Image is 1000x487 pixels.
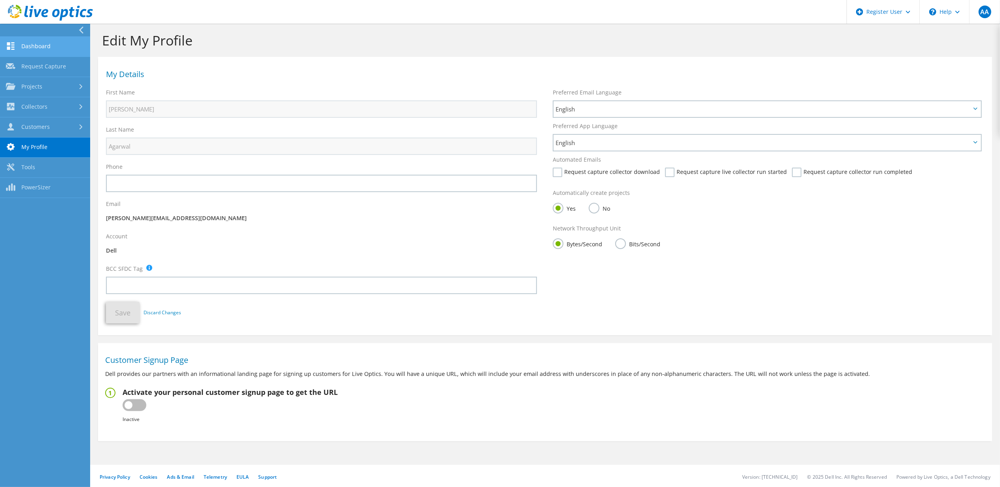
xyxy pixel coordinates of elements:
li: Version: [TECHNICAL_ID] [742,474,798,480]
p: [PERSON_NAME][EMAIL_ADDRESS][DOMAIN_NAME] [106,214,537,223]
a: Support [258,474,277,480]
li: © 2025 Dell Inc. All Rights Reserved [807,474,887,480]
h1: Edit My Profile [102,32,984,49]
a: Ads & Email [167,474,194,480]
label: Yes [553,203,576,213]
a: Cookies [140,474,158,480]
label: No [589,203,610,213]
label: Last Name [106,126,134,134]
p: Dell provides our partners with an informational landing page for signing up customers for Live O... [105,370,985,378]
li: Powered by Live Optics, a Dell Technology [896,474,991,480]
label: Request capture live collector run started [665,168,787,177]
label: Request capture collector download [553,168,660,177]
label: Network Throughput Unit [553,225,621,232]
span: English [556,104,971,114]
h1: My Details [106,70,980,78]
h1: Customer Signup Page [105,356,981,364]
label: Phone [106,163,123,171]
svg: \n [929,8,936,15]
label: Email [106,200,121,208]
h2: Activate your personal customer signup page to get the URL [123,388,338,396]
label: BCC SFDC Tag [106,265,143,273]
a: Privacy Policy [100,474,130,480]
p: Dell [106,246,537,255]
b: Inactive [123,416,140,423]
label: Account [106,232,127,240]
label: Automatically create projects [553,189,630,197]
label: Bits/Second [615,238,660,248]
label: Preferred Email Language [553,89,622,96]
span: AA [979,6,991,18]
span: English [556,138,971,147]
label: Automated Emails [553,156,601,164]
a: Telemetry [204,474,227,480]
label: First Name [106,89,135,96]
button: Save [106,302,140,323]
label: Preferred App Language [553,122,618,130]
a: Discard Changes [144,308,181,317]
a: EULA [236,474,249,480]
label: Request capture collector run completed [792,168,912,177]
label: Bytes/Second [553,238,602,248]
